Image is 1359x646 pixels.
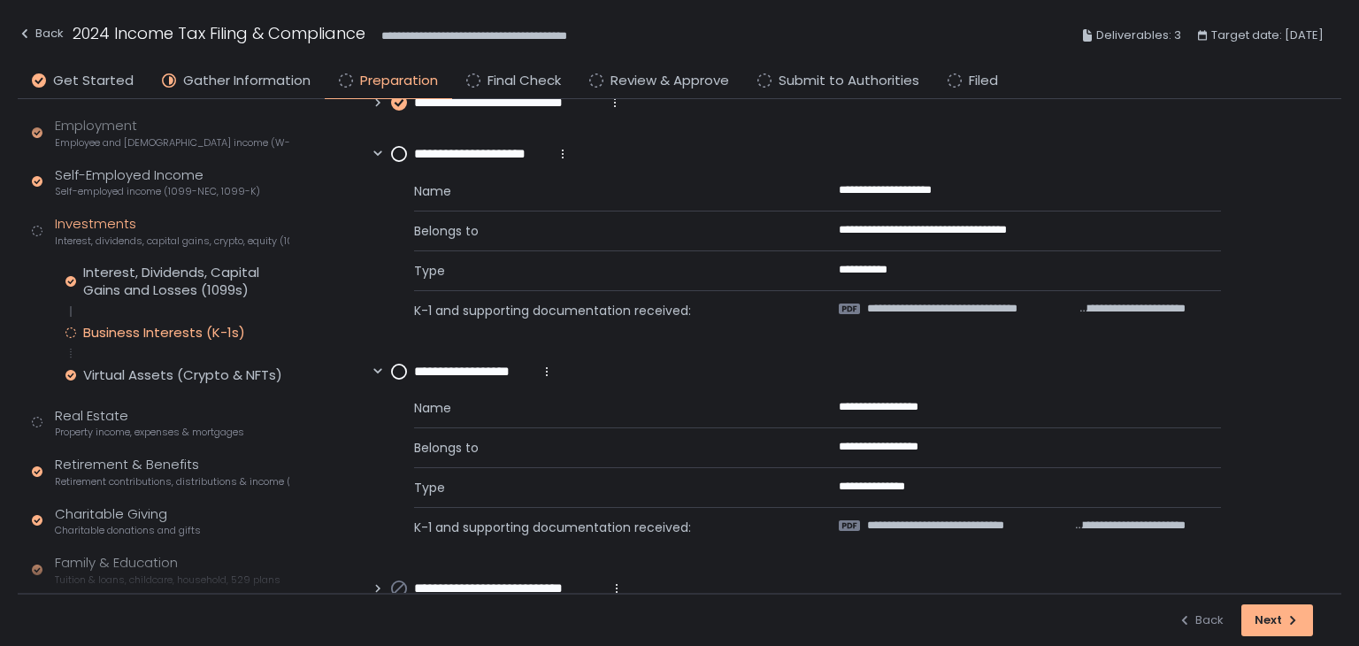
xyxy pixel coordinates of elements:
span: Type [414,479,796,496]
div: Charitable Giving [55,504,201,538]
span: Interest, dividends, capital gains, crypto, equity (1099s, K-1s) [55,235,289,248]
div: Family & Education [55,553,280,587]
span: Belongs to [414,439,796,457]
span: Filed [969,71,998,91]
div: Investments [55,214,289,248]
button: Back [1178,604,1224,636]
span: Final Check [488,71,561,91]
span: Preparation [360,71,438,91]
span: Self-employed income (1099-NEC, 1099-K) [55,185,260,198]
span: Target date: [DATE] [1211,25,1324,46]
div: Self-Employed Income [55,165,260,199]
span: Deliverables: 3 [1096,25,1181,46]
span: Property income, expenses & mortgages [55,426,244,439]
span: Review & Approve [610,71,729,91]
div: Retirement & Benefits [55,455,289,488]
span: Belongs to [414,222,796,240]
span: Name [414,399,796,417]
button: Back [18,21,64,50]
span: Submit to Authorities [779,71,919,91]
span: K-1 and supporting documentation received: [414,302,796,319]
div: Back [18,23,64,44]
span: Tuition & loans, childcare, household, 529 plans [55,573,280,587]
div: Back [1178,612,1224,628]
div: Employment [55,116,289,150]
span: K-1 and supporting documentation received: [414,519,796,536]
span: Gather Information [183,71,311,91]
div: Next [1255,612,1300,628]
span: Employee and [DEMOGRAPHIC_DATA] income (W-2s) [55,136,289,150]
div: Interest, Dividends, Capital Gains and Losses (1099s) [83,264,289,299]
div: Virtual Assets (Crypto & NFTs) [83,366,282,384]
span: Name [414,182,796,200]
span: Get Started [53,71,134,91]
span: Retirement contributions, distributions & income (1099-R, 5498) [55,475,289,488]
div: Business Interests (K-1s) [83,324,245,342]
span: Type [414,262,796,280]
button: Next [1241,604,1313,636]
h1: 2024 Income Tax Filing & Compliance [73,21,365,45]
div: Real Estate [55,406,244,440]
span: Charitable donations and gifts [55,524,201,537]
